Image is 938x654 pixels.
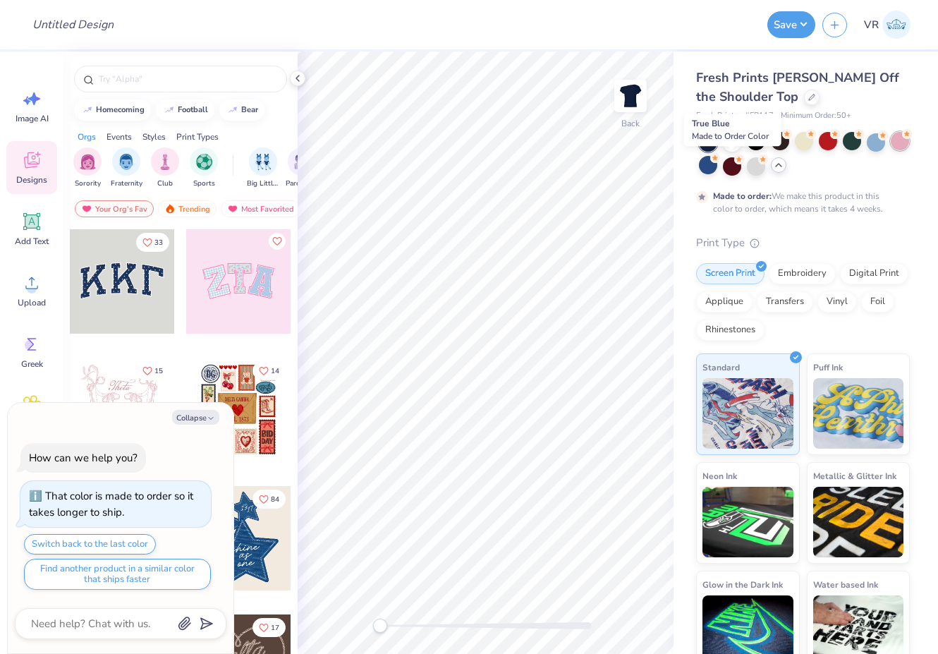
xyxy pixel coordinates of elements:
div: Most Favorited [221,200,300,217]
div: Styles [142,131,166,143]
span: Big Little Reveal [247,178,279,189]
span: Minimum Order: 50 + [781,110,851,122]
img: Standard [702,378,793,449]
span: Designs [16,174,47,186]
div: Embroidery [769,263,836,284]
button: filter button [73,147,102,189]
span: Sports [193,178,215,189]
img: Puff Ink [813,378,904,449]
button: Like [269,233,286,250]
input: Untitled Design [21,11,125,39]
div: Your Org's Fav [75,200,154,217]
span: VR [864,17,879,33]
div: filter for Parent's Weekend [286,147,318,189]
div: Back [621,117,640,130]
div: Applique [696,291,753,313]
button: bear [219,99,264,121]
div: filter for Fraternity [111,147,142,189]
div: How can we help you? [29,451,138,465]
img: Big Little Reveal Image [255,154,271,170]
button: filter button [151,147,179,189]
div: filter for Big Little Reveal [247,147,279,189]
button: filter button [111,147,142,189]
span: 84 [271,496,279,503]
div: Print Type [696,235,910,251]
div: filter for Club [151,147,179,189]
div: filter for Sports [190,147,218,189]
button: Like [252,361,286,380]
span: Fraternity [111,178,142,189]
button: filter button [286,147,318,189]
img: Fraternity Image [118,154,134,170]
div: Foil [861,291,894,313]
button: filter button [247,147,279,189]
button: homecoming [74,99,151,121]
div: True Blue [684,114,781,146]
img: trend_line.gif [164,106,175,114]
div: bear [241,106,258,114]
img: most_fav.gif [227,204,238,214]
div: Screen Print [696,263,765,284]
img: trending.gif [164,204,176,214]
div: Vinyl [817,291,857,313]
span: Sorority [75,178,101,189]
strong: Made to order: [713,190,772,202]
div: football [178,106,208,114]
span: Water based Ink [813,577,878,592]
div: Trending [158,200,217,217]
img: Club Image [157,154,173,170]
img: Val Rhey Lodueta [882,11,910,39]
span: Parent's Weekend [286,178,318,189]
img: Back [616,82,645,110]
div: filter for Sorority [73,147,102,189]
div: That color is made to order so it takes longer to ship. [29,489,193,519]
div: Events [106,131,132,143]
a: VR [858,11,917,39]
button: Collapse [172,410,219,425]
img: Neon Ink [702,487,793,557]
span: Neon Ink [702,468,737,483]
img: Sports Image [196,154,212,170]
button: Like [136,233,169,252]
div: We make this product in this color to order, which means it takes 4 weeks. [713,190,887,215]
span: 33 [154,239,163,246]
button: Like [136,361,169,380]
span: Add Text [15,236,49,247]
button: Like [252,490,286,509]
span: Club [157,178,173,189]
span: Fresh Prints [PERSON_NAME] Off the Shoulder Top [696,69,899,105]
button: Save [767,11,815,38]
button: Find another product in a similar color that ships faster [24,559,211,590]
div: Orgs [78,131,96,143]
span: Image AI [16,113,49,124]
img: trend_line.gif [227,106,238,114]
img: Metallic & Glitter Ink [813,487,904,557]
span: Puff Ink [813,360,843,375]
div: Print Types [176,131,219,143]
input: Try "Alpha" [97,72,278,86]
img: most_fav.gif [81,204,92,214]
span: 14 [271,368,279,375]
img: trend_line.gif [82,106,93,114]
span: Metallic & Glitter Ink [813,468,896,483]
span: Glow in the Dark Ink [702,577,783,592]
button: Switch back to the last color [24,534,156,555]
span: 17 [271,624,279,631]
span: Standard [702,360,740,375]
div: Rhinestones [696,320,765,341]
span: Upload [18,297,46,308]
div: Transfers [757,291,813,313]
div: Digital Print [840,263,908,284]
div: homecoming [96,106,145,114]
div: Accessibility label [373,619,387,633]
span: Made to Order Color [692,131,769,142]
span: 15 [154,368,163,375]
button: filter button [190,147,218,189]
img: Parent's Weekend Image [294,154,310,170]
img: Sorority Image [80,154,96,170]
span: Greek [21,358,43,370]
button: Like [252,618,286,637]
button: football [156,99,214,121]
